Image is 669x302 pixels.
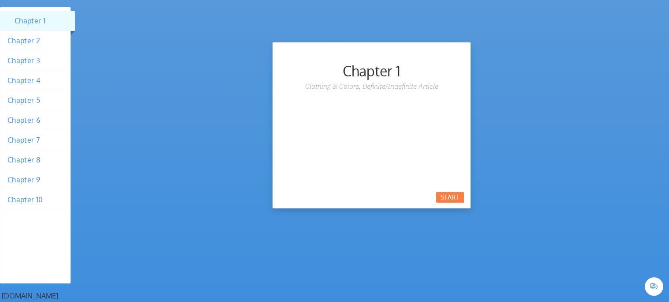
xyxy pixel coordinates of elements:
[0,71,70,91] li: Chapter 4
[436,192,464,203] div: start
[2,291,58,300] a: [DOMAIN_NAME]
[0,91,70,110] li: Chapter 5
[0,190,70,210] li: Chapter 10
[0,170,70,190] li: Chapter 9
[0,130,70,150] li: Chapter 7
[0,11,75,31] li: Chapter 1
[278,62,466,80] div: Chapter 1
[0,110,70,130] li: Chapter 6
[278,82,466,91] div: Clothing & Colors, Definite/Indefinite Article
[0,31,70,51] li: Chapter 2
[0,51,70,71] li: Chapter 3
[0,150,70,170] li: Chapter 8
